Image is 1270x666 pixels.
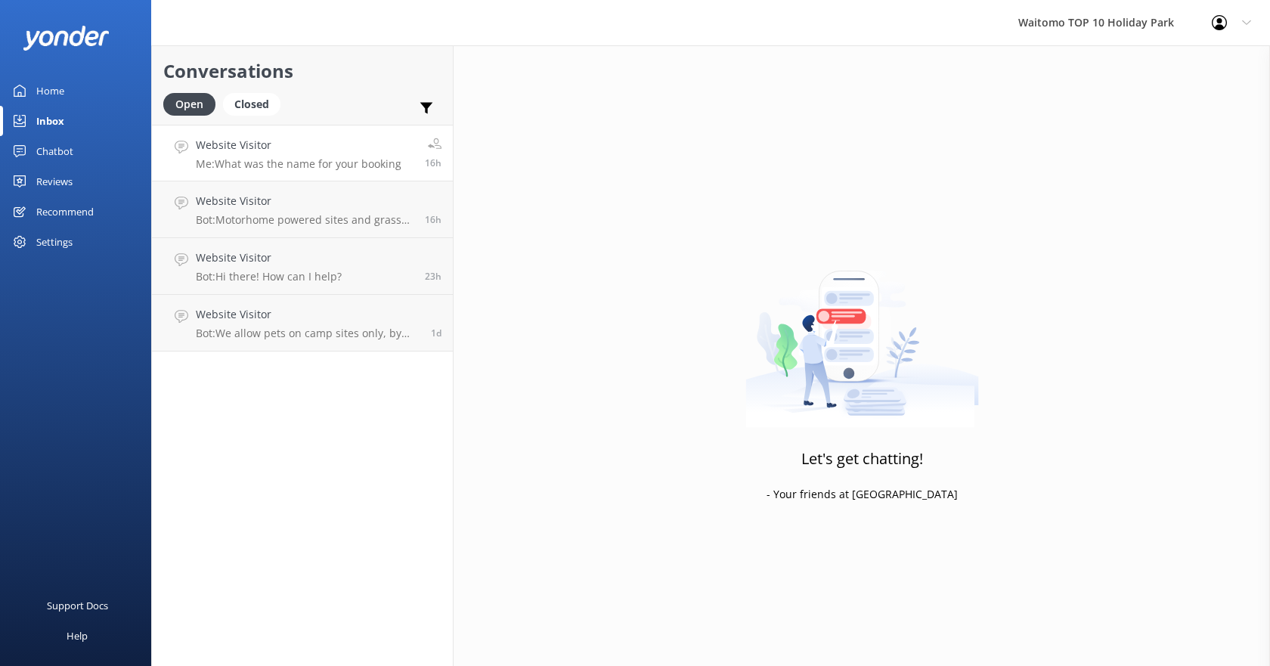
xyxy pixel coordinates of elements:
[152,125,453,181] a: Website VisitorMe:What was the name for your booking16h
[196,249,342,266] h4: Website Visitor
[745,239,979,428] img: artwork of a man stealing a conversation from at giant smartphone
[196,306,420,323] h4: Website Visitor
[163,95,223,112] a: Open
[425,156,441,169] span: Sep 16 2025 04:48pm (UTC +12:00) Pacific/Auckland
[152,181,453,238] a: Website VisitorBot:Motorhome powered sites and grass powered sites cost $64 for 2 people per nigh...
[196,213,414,227] p: Bot: Motorhome powered sites and grass powered sites cost $64 for 2 people per night. Premium sit...
[36,76,64,106] div: Home
[196,327,420,340] p: Bot: We allow pets on camp sites only, by prior arrangement outside of peak season, with a charge...
[163,57,441,85] h2: Conversations
[196,193,414,209] h4: Website Visitor
[425,213,441,226] span: Sep 16 2025 04:12pm (UTC +12:00) Pacific/Auckland
[425,270,441,283] span: Sep 16 2025 09:29am (UTC +12:00) Pacific/Auckland
[67,621,88,651] div: Help
[36,227,73,257] div: Settings
[36,136,73,166] div: Chatbot
[152,295,453,352] a: Website VisitorBot:We allow pets on camp sites only, by prior arrangement outside of peak season,...
[152,238,453,295] a: Website VisitorBot:Hi there! How can I help?23h
[223,95,288,112] a: Closed
[47,590,108,621] div: Support Docs
[23,26,110,51] img: yonder-white-logo.png
[36,106,64,136] div: Inbox
[431,327,441,339] span: Sep 15 2025 11:15am (UTC +12:00) Pacific/Auckland
[36,166,73,197] div: Reviews
[36,197,94,227] div: Recommend
[163,93,215,116] div: Open
[196,270,342,283] p: Bot: Hi there! How can I help?
[767,486,958,503] p: - Your friends at [GEOGRAPHIC_DATA]
[196,137,401,153] h4: Website Visitor
[196,157,401,171] p: Me: What was the name for your booking
[801,447,923,471] h3: Let's get chatting!
[223,93,280,116] div: Closed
